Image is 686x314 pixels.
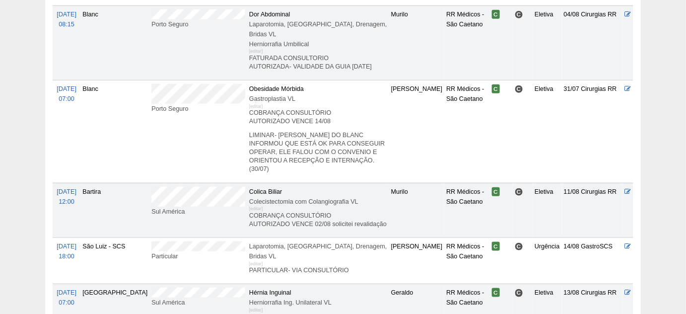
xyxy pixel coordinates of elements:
td: [PERSON_NAME] [389,237,445,284]
a: Editar [625,243,631,250]
p: COBRANÇA CONSULTÓRIO AUTORIZADO VENCE 14/08 [249,109,387,126]
td: RR Médicos - São Caetano [444,183,489,237]
td: Murilo [389,5,445,80]
td: Eletiva [533,183,561,237]
span: [DATE] [57,289,76,296]
a: [DATE] 07:00 [57,85,76,102]
td: RR Médicos - São Caetano [444,80,489,183]
span: Consultório [515,85,523,93]
div: Herniorrafia Umbilical [249,39,387,49]
span: Consultório [515,289,523,297]
div: [editar] [249,204,263,214]
a: [DATE] 07:00 [57,289,76,306]
span: 12:00 [59,198,74,205]
span: [DATE] [57,85,76,92]
div: Gastroplastia VL [249,94,387,104]
p: PARTICULAR- VIA CONSULTÓRIO [249,266,387,275]
p: FATURADA CONSULTORIO AUTORIZADA- VALIDADE DA GUIA [DATE] [249,54,387,71]
div: Porto Seguro [151,104,245,114]
a: [DATE] 08:15 [57,11,76,28]
div: Porto Seguro [151,19,245,29]
div: Sul América [151,298,245,308]
a: Editar [625,289,631,296]
div: Laparotomia, [GEOGRAPHIC_DATA], Drenagem, Bridas VL [249,241,387,261]
td: Blanc [80,80,149,183]
td: Dor Abdominal [247,5,389,80]
td: Colica Biliar [247,183,389,237]
span: [DATE] [57,188,76,195]
a: [DATE] 18:00 [57,243,76,260]
td: 04/08 Cirurgias RR [562,5,623,80]
div: Colecistectomia com Colangiografia VL [249,197,387,207]
td: Blanc [80,5,149,80]
td: [PERSON_NAME] [389,80,445,183]
div: Particular [151,251,245,261]
div: Laparotomia, [GEOGRAPHIC_DATA], Drenagem, Bridas VL [249,19,387,39]
span: Confirmada [492,84,500,93]
span: Confirmada [492,288,500,297]
td: 14/08 GastroSCS [562,237,623,284]
p: COBRANÇA CONSULTÓRIO AUTORIZADO VENCE 02/08 solicitei revalidação [249,212,387,229]
td: Urgência [533,237,561,284]
span: Consultório [515,242,523,251]
td: 31/07 Cirurgias RR [562,80,623,183]
span: [DATE] [57,11,76,18]
a: Editar [625,11,631,18]
span: Confirmada [492,10,500,19]
td: Bartira [80,183,149,237]
a: Editar [625,188,631,195]
div: [editar] [249,259,263,269]
td: Obesidade Mórbida [247,80,389,183]
td: Eletiva [533,80,561,183]
span: [DATE] [57,243,76,250]
span: 18:00 [59,253,74,260]
span: Confirmada [492,242,500,251]
div: Sul América [151,207,245,217]
span: 08:15 [59,21,74,28]
span: 07:00 [59,95,74,102]
span: Confirmada [492,187,500,196]
td: RR Médicos - São Caetano [444,237,489,284]
td: Murilo [389,183,445,237]
span: Consultório [515,10,523,19]
td: São Luiz - SCS [80,237,149,284]
div: [editar] [249,101,263,111]
td: RR Médicos - São Caetano [444,5,489,80]
div: Herniorrafia Ing. Unilateral VL [249,298,387,308]
span: Consultório [515,188,523,196]
p: LIMINAR- [PERSON_NAME] DO BLANC INFORMOU QUE ESTÁ OK PARA CONSEGUIR OPERAR, ELE FALOU COM O CONVE... [249,131,387,173]
span: 07:00 [59,299,74,306]
a: [DATE] 12:00 [57,188,76,205]
a: Editar [625,85,631,92]
td: Eletiva [533,5,561,80]
div: [editar] [249,46,263,56]
td: 11/08 Cirurgias RR [562,183,623,237]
